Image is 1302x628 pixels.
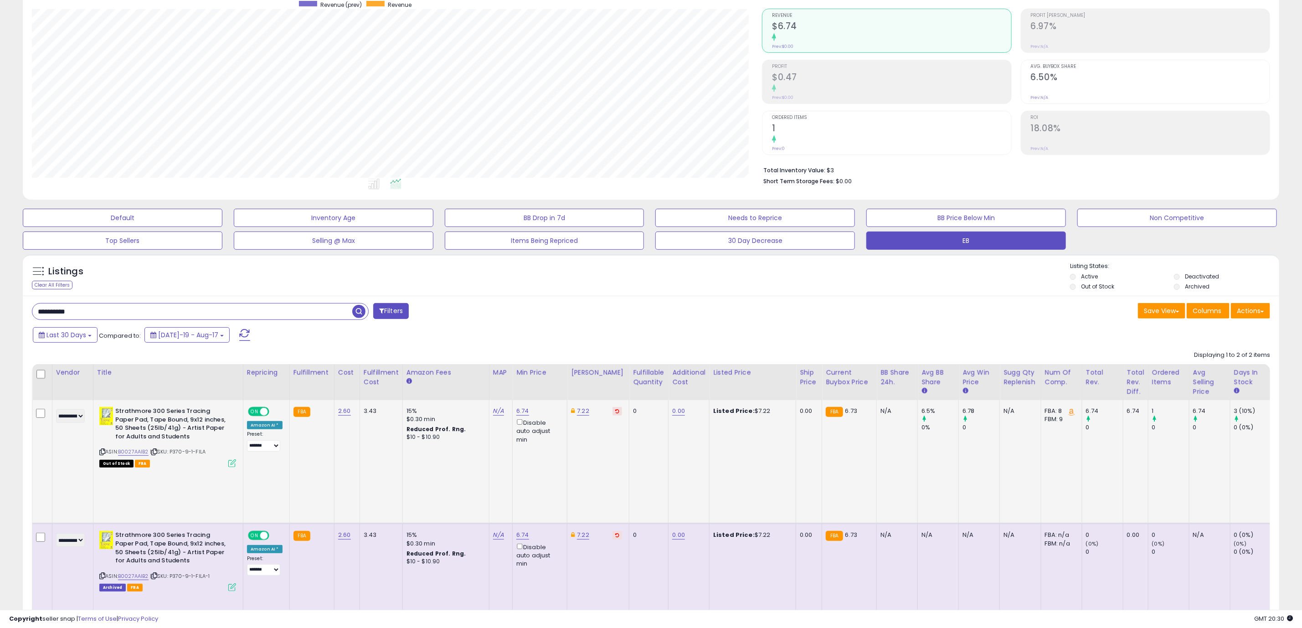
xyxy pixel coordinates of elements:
[135,460,150,468] span: FBA
[364,368,399,387] div: Fulfillment Cost
[800,531,815,539] div: 0.00
[118,614,158,623] a: Privacy Policy
[1234,387,1240,395] small: Days In Stock.
[962,423,999,432] div: 0
[493,407,504,416] a: N/A
[247,368,286,377] div: Repricing
[268,532,283,540] span: OFF
[1152,540,1165,547] small: (0%)
[9,614,42,623] strong: Copyright
[1152,368,1185,387] div: Ordered Items
[577,530,589,540] a: 7.22
[921,407,958,415] div: 6.5%
[99,460,134,468] span: All listings that are currently out of stock and unavailable for purchase on Amazon
[672,368,705,387] div: Additional Cost
[800,368,818,387] div: Ship Price
[1031,64,1270,69] span: Avg. Buybox Share
[1031,95,1049,100] small: Prev: N/A
[1077,209,1277,227] button: Non Competitive
[772,123,1011,135] h2: 1
[1031,21,1270,33] h2: 6.97%
[364,407,396,415] div: 3.43
[672,530,685,540] a: 0.00
[1081,283,1114,290] label: Out of Stock
[1234,540,1247,547] small: (0%)
[1031,123,1270,135] h2: 18.08%
[1004,368,1037,387] div: Sugg Qty Replenish
[1004,531,1034,539] div: N/A
[516,368,563,377] div: Min Price
[249,532,260,540] span: ON
[1070,262,1279,271] p: Listing States:
[655,209,855,227] button: Needs to Reprice
[880,407,911,415] div: N/A
[772,95,793,100] small: Prev: $0.00
[1031,72,1270,84] h2: 6.50%
[516,417,560,444] div: Disable auto adjust min
[56,368,89,377] div: Vendor
[866,209,1066,227] button: BB Price Below Min
[845,530,858,539] span: 6.73
[364,531,396,539] div: 3.43
[1127,368,1144,396] div: Total Rev. Diff.
[23,209,222,227] button: Default
[1045,368,1078,387] div: Num of Comp.
[577,407,589,416] a: 7.22
[921,423,958,432] div: 0%
[1193,423,1230,432] div: 0
[150,572,210,580] span: | SKU: P370-9-1-FILA-1
[1086,548,1123,556] div: 0
[118,572,149,580] a: B0027AAIB2
[836,177,852,185] span: $0.00
[1194,351,1270,360] div: Displaying 1 to 2 of 2 items
[115,407,226,443] b: Strathmore 300 Series Tracing Paper Pad, Tape Bound, 9x12 inches, 50 Sheets (25lb/41g) - Artist P...
[713,531,789,539] div: $7.22
[99,584,126,592] span: Listings that have been deleted from Seller Central
[320,1,362,9] span: Revenue (prev)
[293,407,310,417] small: FBA
[445,209,644,227] button: BB Drop in 7d
[150,448,206,455] span: | SKU: P370-9-1-FILA
[118,448,149,456] a: B0027AAIB2
[1152,423,1189,432] div: 0
[338,407,351,416] a: 2.60
[234,209,433,227] button: Inventory Age
[1152,548,1189,556] div: 0
[772,115,1011,120] span: Ordered Items
[962,368,996,387] div: Avg Win Price
[234,232,433,250] button: Selling @ Max
[633,368,664,387] div: Fulfillable Quantity
[99,331,141,340] span: Compared to:
[338,530,351,540] a: 2.60
[1193,531,1223,539] div: N/A
[1127,407,1141,415] div: 6.74
[633,407,661,415] div: 0
[373,303,409,319] button: Filters
[99,531,113,549] img: 51Leen68cWL._SL40_.jpg
[713,530,755,539] b: Listed Price:
[866,232,1066,250] button: EB
[763,177,834,185] b: Short Term Storage Fees:
[921,531,952,539] div: N/A
[516,530,529,540] a: 6.74
[516,407,529,416] a: 6.74
[115,531,226,567] b: Strathmore 300 Series Tracing Paper Pad, Tape Bound, 9x12 inches, 50 Sheets (25lb/41g) - Artist P...
[1004,407,1034,415] div: N/A
[713,407,789,415] div: $7.22
[713,407,755,415] b: Listed Price:
[772,13,1011,18] span: Revenue
[493,368,509,377] div: MAP
[247,545,283,553] div: Amazon AI *
[407,377,412,386] small: Amazon Fees.
[247,421,283,429] div: Amazon AI *
[672,407,685,416] a: 0.00
[880,531,911,539] div: N/A
[99,531,236,590] div: ASIN:
[249,408,260,416] span: ON
[1086,423,1123,432] div: 0
[97,368,239,377] div: Title
[48,265,83,278] h5: Listings
[800,407,815,415] div: 0.00
[1185,273,1219,280] label: Deactivated
[127,584,143,592] span: FBA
